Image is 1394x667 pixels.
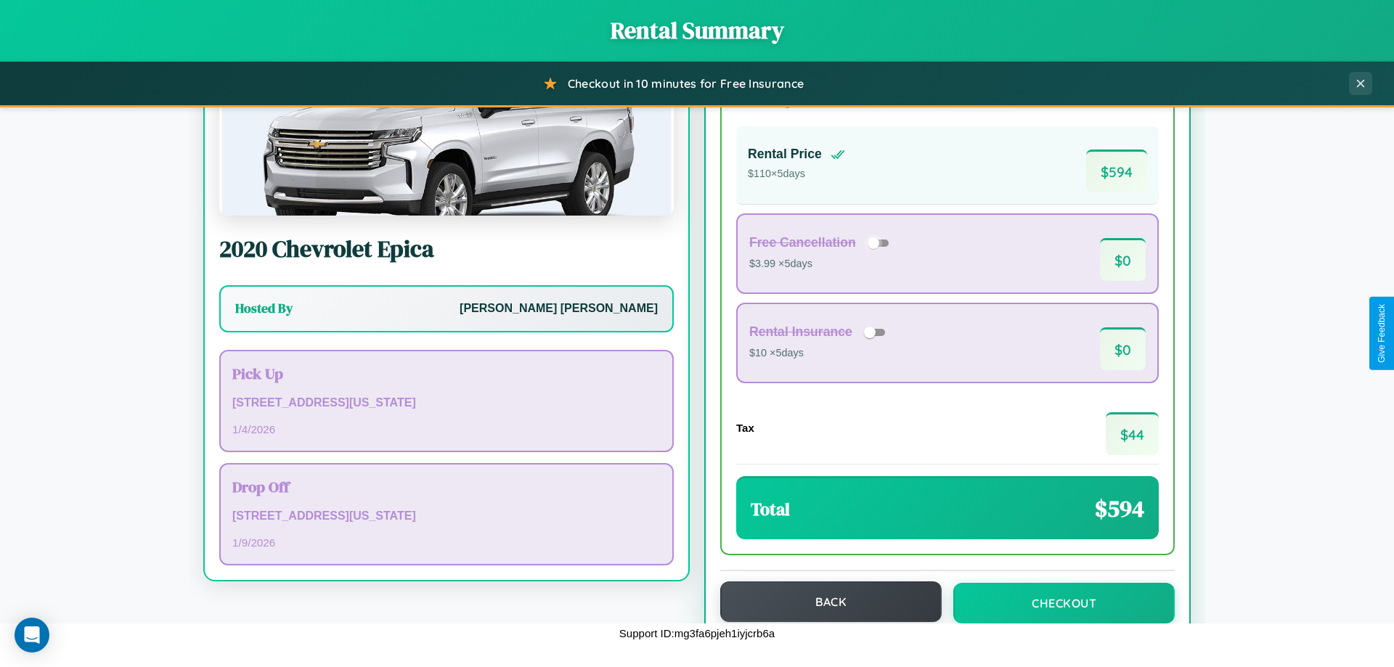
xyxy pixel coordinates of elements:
[232,393,661,414] p: [STREET_ADDRESS][US_STATE]
[749,344,890,363] p: $10 × 5 days
[219,233,674,265] h2: 2020 Chevrolet Epica
[232,476,661,497] h3: Drop Off
[460,298,658,319] p: [PERSON_NAME] [PERSON_NAME]
[748,165,845,184] p: $ 110 × 5 days
[736,422,754,434] h4: Tax
[232,533,661,552] p: 1 / 9 / 2026
[232,363,661,384] h3: Pick Up
[15,15,1379,46] h1: Rental Summary
[1086,150,1147,192] span: $ 594
[749,324,852,340] h4: Rental Insurance
[1100,238,1146,281] span: $ 0
[568,76,804,91] span: Checkout in 10 minutes for Free Insurance
[953,583,1175,623] button: Checkout
[235,300,293,317] h3: Hosted By
[232,420,661,439] p: 1 / 4 / 2026
[749,235,856,250] h4: Free Cancellation
[619,623,775,643] p: Support ID: mg3fa6pjeh1iyjcrb6a
[232,506,661,527] p: [STREET_ADDRESS][US_STATE]
[1106,412,1159,455] span: $ 44
[748,147,822,162] h4: Rental Price
[751,497,790,521] h3: Total
[15,618,49,652] div: Open Intercom Messenger
[219,70,674,216] img: Chevrolet Epica
[1095,493,1144,525] span: $ 594
[1377,304,1387,363] div: Give Feedback
[749,255,894,274] p: $3.99 × 5 days
[1100,327,1146,370] span: $ 0
[720,581,942,622] button: Back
